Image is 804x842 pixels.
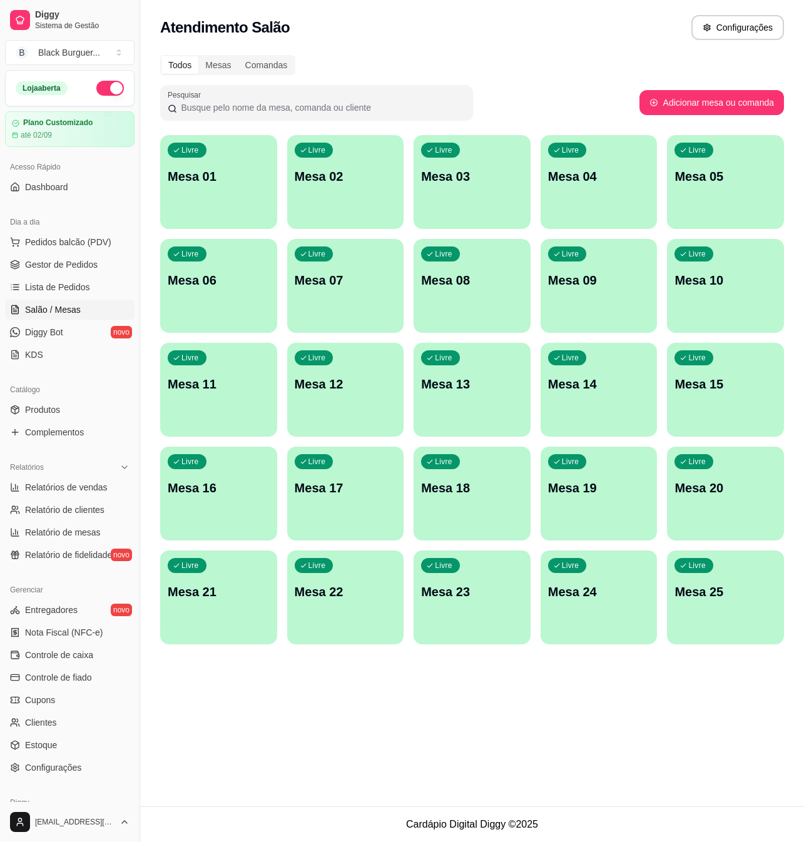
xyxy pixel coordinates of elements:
[181,353,199,363] p: Livre
[562,560,579,571] p: Livre
[160,239,277,333] button: LivreMesa 06
[667,135,784,229] button: LivreMesa 05
[25,303,81,316] span: Salão / Mesas
[238,56,295,74] div: Comandas
[160,343,277,437] button: LivreMesa 11
[181,249,199,259] p: Livre
[562,353,579,363] p: Livre
[5,477,135,497] a: Relatórios de vendas
[25,716,57,729] span: Clientes
[688,249,706,259] p: Livre
[688,457,706,467] p: Livre
[10,462,44,472] span: Relatórios
[25,281,90,293] span: Lista de Pedidos
[287,239,404,333] button: LivreMesa 07
[25,236,111,248] span: Pedidos balcão (PDV)
[667,343,784,437] button: LivreMesa 15
[5,5,135,35] a: DiggySistema de Gestão
[435,353,452,363] p: Livre
[674,479,776,497] p: Mesa 20
[308,560,326,571] p: Livre
[5,300,135,320] a: Salão / Mesas
[562,145,579,155] p: Livre
[562,249,579,259] p: Livre
[435,457,452,467] p: Livre
[308,353,326,363] p: Livre
[5,522,135,542] a: Relatório de mesas
[5,400,135,420] a: Produtos
[435,249,452,259] p: Livre
[16,81,68,95] div: Loja aberta
[25,649,93,661] span: Controle de caixa
[674,583,776,601] p: Mesa 25
[5,793,135,813] div: Diggy
[168,89,205,100] label: Pesquisar
[181,145,199,155] p: Livre
[674,271,776,289] p: Mesa 10
[5,277,135,297] a: Lista de Pedidos
[160,447,277,540] button: LivreMesa 16
[414,550,531,644] button: LivreMesa 23
[161,56,198,74] div: Todos
[295,168,397,185] p: Mesa 02
[25,258,98,271] span: Gestor de Pedidos
[177,101,466,114] input: Pesquisar
[548,479,650,497] p: Mesa 19
[688,145,706,155] p: Livre
[421,168,523,185] p: Mesa 03
[5,40,135,65] button: Select a team
[414,239,531,333] button: LivreMesa 08
[548,583,650,601] p: Mesa 24
[5,322,135,342] a: Diggy Botnovo
[295,271,397,289] p: Mesa 07
[414,135,531,229] button: LivreMesa 03
[5,500,135,520] a: Relatório de clientes
[35,817,114,827] span: [EMAIL_ADDRESS][DOMAIN_NAME]
[25,504,104,516] span: Relatório de clientes
[5,600,135,620] a: Entregadoresnovo
[25,604,78,616] span: Entregadores
[414,343,531,437] button: LivreMesa 13
[160,550,277,644] button: LivreMesa 21
[541,135,658,229] button: LivreMesa 04
[308,457,326,467] p: Livre
[295,583,397,601] p: Mesa 22
[25,549,112,561] span: Relatório de fidelidade
[421,479,523,497] p: Mesa 18
[25,761,81,774] span: Configurações
[35,21,130,31] span: Sistema de Gestão
[168,168,270,185] p: Mesa 01
[667,447,784,540] button: LivreMesa 20
[5,157,135,177] div: Acesso Rápido
[140,806,804,842] footer: Cardápio Digital Diggy © 2025
[16,46,28,59] span: B
[160,135,277,229] button: LivreMesa 01
[435,145,452,155] p: Livre
[287,343,404,437] button: LivreMesa 12
[35,9,130,21] span: Diggy
[5,177,135,197] a: Dashboard
[548,271,650,289] p: Mesa 09
[25,671,92,684] span: Controle de fiado
[21,130,52,140] article: até 02/09
[160,18,290,38] h2: Atendimento Salão
[25,694,55,706] span: Cupons
[562,457,579,467] p: Livre
[287,447,404,540] button: LivreMesa 17
[5,758,135,778] a: Configurações
[541,239,658,333] button: LivreMesa 09
[421,375,523,393] p: Mesa 13
[5,232,135,252] button: Pedidos balcão (PDV)
[5,645,135,665] a: Controle de caixa
[691,15,784,40] button: Configurações
[168,375,270,393] p: Mesa 11
[5,255,135,275] a: Gestor de Pedidos
[5,545,135,565] a: Relatório de fidelidadenovo
[667,550,784,644] button: LivreMesa 25
[541,343,658,437] button: LivreMesa 14
[421,271,523,289] p: Mesa 08
[25,348,43,361] span: KDS
[5,580,135,600] div: Gerenciar
[5,667,135,687] a: Controle de fiado
[287,135,404,229] button: LivreMesa 02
